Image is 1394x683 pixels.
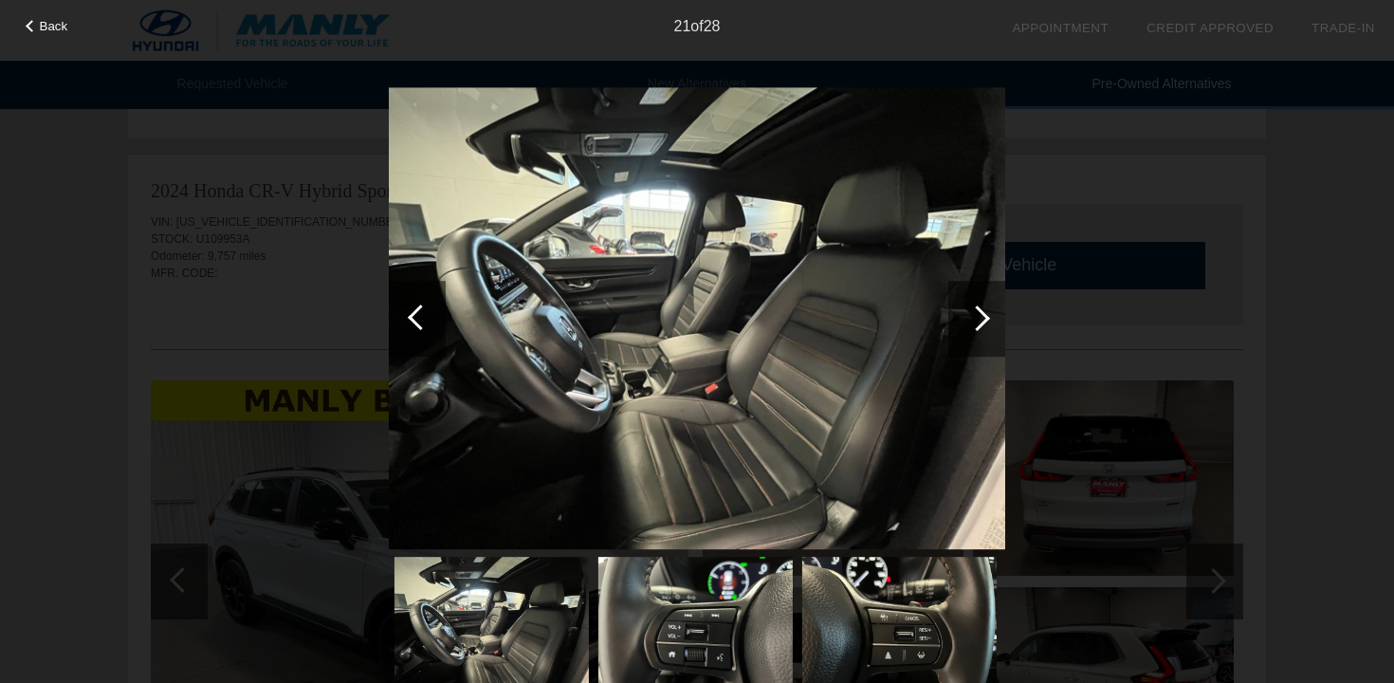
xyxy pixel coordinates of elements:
span: 21 [674,18,691,34]
span: 28 [704,18,721,34]
a: Credit Approved [1146,21,1274,35]
img: c160627195d0f78012c1ee2ed24837dd.jpg [389,87,1005,550]
a: Trade-In [1311,21,1375,35]
span: Back [40,19,68,33]
a: Appointment [1012,21,1109,35]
